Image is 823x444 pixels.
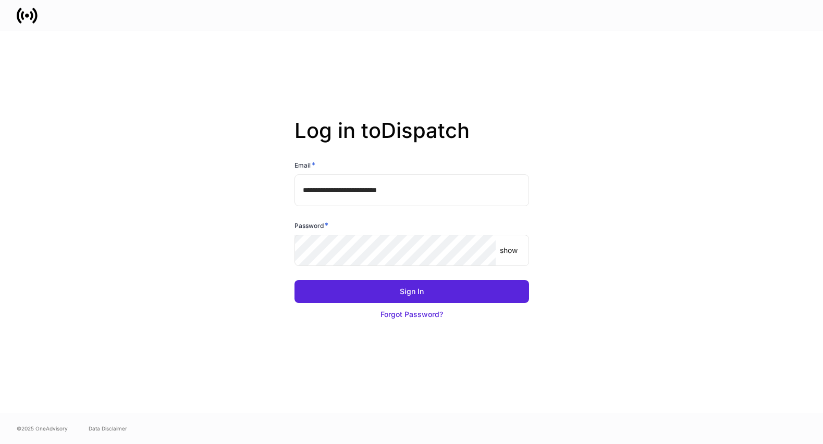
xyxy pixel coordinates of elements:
h6: Email [294,160,315,170]
h6: Password [294,220,328,231]
div: Forgot Password? [380,309,443,320]
p: show [500,245,518,256]
div: Sign In [400,286,424,297]
h2: Log in to Dispatch [294,118,529,160]
button: Sign In [294,280,529,303]
a: Data Disclaimer [89,424,127,433]
span: © 2025 OneAdvisory [17,424,68,433]
button: Forgot Password? [294,303,529,326]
